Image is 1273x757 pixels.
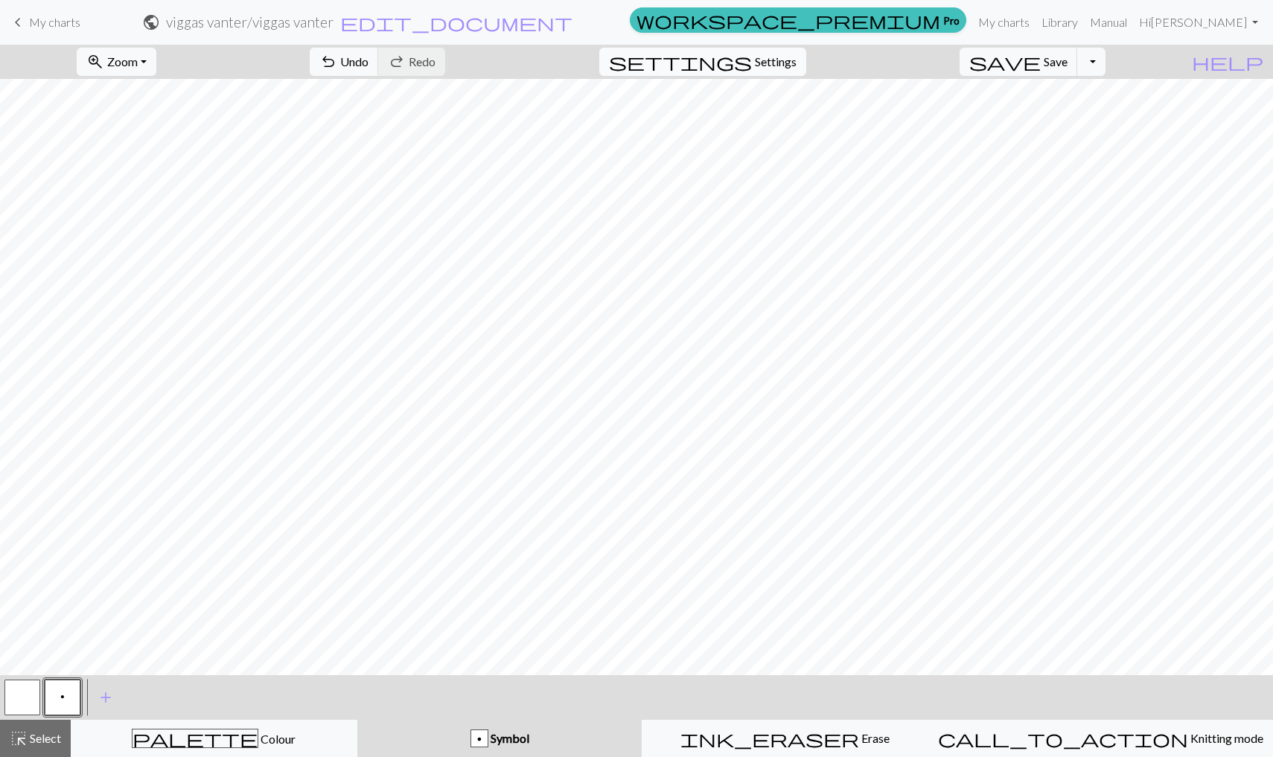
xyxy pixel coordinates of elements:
button: Zoom [77,48,156,76]
span: edit_document [340,12,572,33]
i: Settings [609,53,752,71]
button: p Symbol [357,720,642,757]
a: Library [1036,7,1084,37]
button: Knitting mode [928,720,1273,757]
span: save [969,51,1041,72]
span: highlight_alt [10,728,28,749]
span: call_to_action [938,728,1188,749]
span: Settings [755,53,797,71]
span: Purl [60,691,65,703]
span: palette [133,728,258,749]
span: Select [28,731,61,745]
span: My charts [29,15,80,29]
span: zoom_in [86,51,104,72]
button: SettingsSettings [599,48,806,76]
span: Save [1044,54,1068,68]
span: add [97,687,115,708]
button: Erase [642,720,928,757]
span: Zoom [107,54,138,68]
span: keyboard_arrow_left [9,12,27,33]
span: undo [319,51,337,72]
button: p [45,680,80,715]
span: public [142,12,160,33]
button: Undo [310,48,379,76]
span: Colour [258,732,296,746]
h2: viggas vanter / viggas vanter [166,13,334,31]
span: Erase [859,731,890,745]
span: ink_eraser [680,728,859,749]
span: Symbol [488,731,529,745]
button: Colour [71,720,357,757]
div: p [471,730,488,748]
a: My charts [9,10,80,35]
button: Save [960,48,1078,76]
span: Undo [340,54,368,68]
span: Knitting mode [1188,731,1263,745]
span: settings [609,51,752,72]
a: Pro [630,7,966,33]
span: workspace_premium [636,10,940,31]
span: help [1192,51,1263,72]
a: Manual [1084,7,1133,37]
a: Hi[PERSON_NAME] [1133,7,1264,37]
a: My charts [972,7,1036,37]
